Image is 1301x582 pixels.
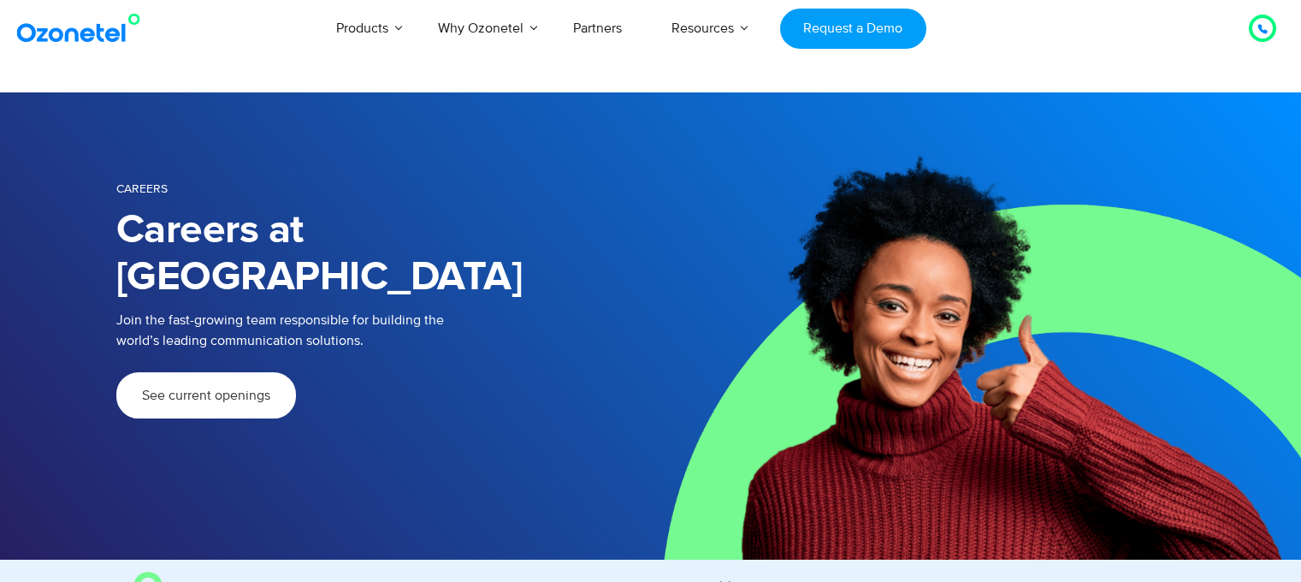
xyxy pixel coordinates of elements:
[116,181,168,196] span: Careers
[780,9,926,49] a: Request a Demo
[142,389,270,402] span: See current openings
[116,207,651,301] h1: Careers at [GEOGRAPHIC_DATA]
[116,372,296,419] a: See current openings
[116,310,625,351] p: Join the fast-growing team responsible for building the world’s leading communication solutions.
